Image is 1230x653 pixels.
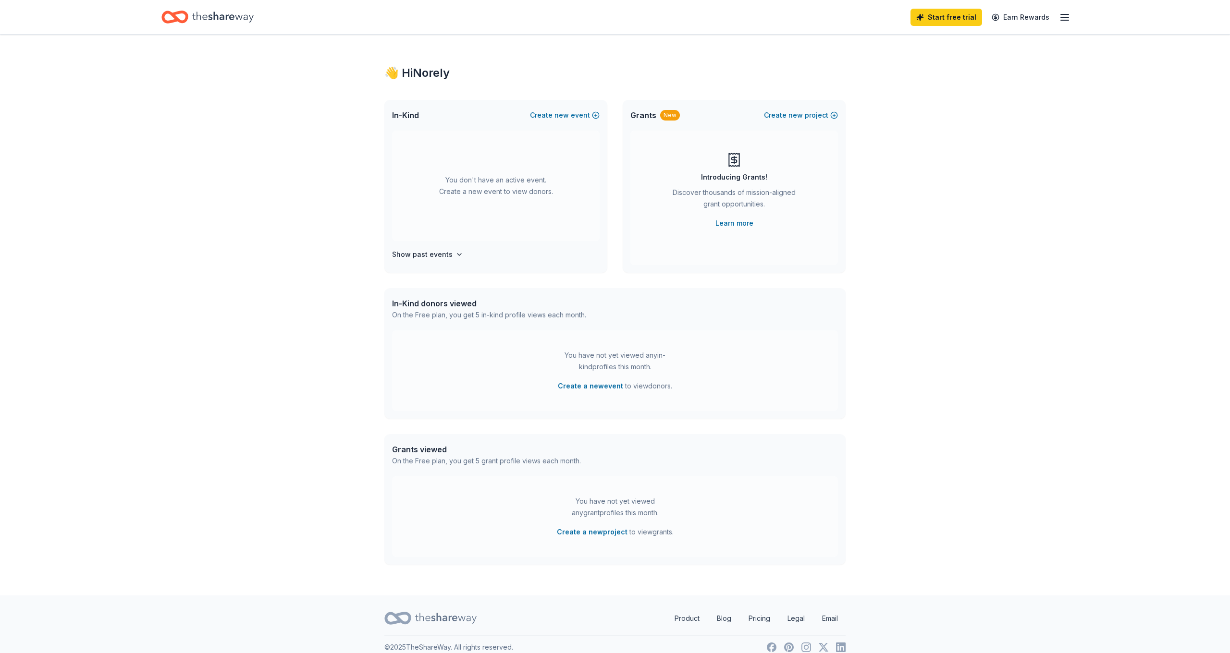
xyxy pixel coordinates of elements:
[392,455,581,467] div: On the Free plan, you get 5 grant profile views each month.
[764,109,838,121] button: Createnewproject
[660,110,680,121] div: New
[667,609,707,628] a: Product
[709,609,739,628] a: Blog
[555,350,675,373] div: You have not yet viewed any in-kind profiles this month.
[554,109,569,121] span: new
[555,496,675,519] div: You have not yet viewed any grant profiles this month.
[715,218,753,229] a: Learn more
[161,6,254,28] a: Home
[557,526,627,538] button: Create a newproject
[392,249,463,260] button: Show past events
[384,641,513,653] p: © 2025 TheShareWay. All rights reserved.
[384,65,846,81] div: 👋 Hi Norely
[558,380,672,392] span: to view donors .
[392,444,581,455] div: Grants viewed
[392,298,586,309] div: In-Kind donors viewed
[788,109,803,121] span: new
[392,109,419,121] span: In-Kind
[392,131,600,241] div: You don't have an active event. Create a new event to view donors.
[986,9,1055,26] a: Earn Rewards
[557,526,674,538] span: to view grants .
[392,249,453,260] h4: Show past events
[910,9,982,26] a: Start free trial
[669,187,799,214] div: Discover thousands of mission-aligned grant opportunities.
[814,609,846,628] a: Email
[667,609,846,628] nav: quick links
[630,109,656,121] span: Grants
[701,171,767,183] div: Introducing Grants!
[392,309,586,321] div: On the Free plan, you get 5 in-kind profile views each month.
[780,609,812,628] a: Legal
[741,609,778,628] a: Pricing
[530,109,600,121] button: Createnewevent
[558,380,623,392] button: Create a newevent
